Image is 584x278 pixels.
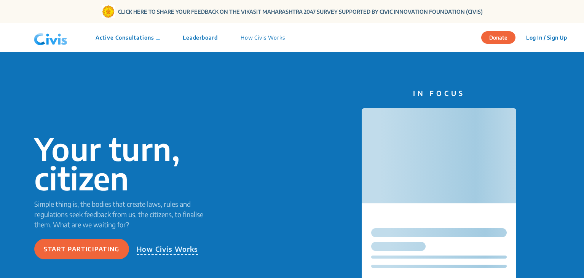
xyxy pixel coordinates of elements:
[521,32,572,43] button: Log In / Sign Up
[362,88,516,98] p: IN FOCUS
[241,34,285,42] p: How Civis Works
[481,31,515,44] button: Donate
[34,239,129,259] button: Start participating
[118,8,483,16] a: CLICK HERE TO SHARE YOUR FEEDBACK ON THE VIKASIT MAHARASHTRA 2047 SURVEY SUPPORTED BY CIVIC INNOV...
[96,34,160,42] p: Active Consultations
[34,199,215,230] p: Simple thing is, the bodies that create laws, rules and regulations seek feedback from us, the ci...
[34,134,215,193] p: Your turn, citizen
[183,34,218,42] p: Leaderboard
[102,5,115,18] img: Gom Logo
[481,33,521,41] a: Donate
[31,26,70,49] img: navlogo.png
[137,244,198,255] p: How Civis Works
